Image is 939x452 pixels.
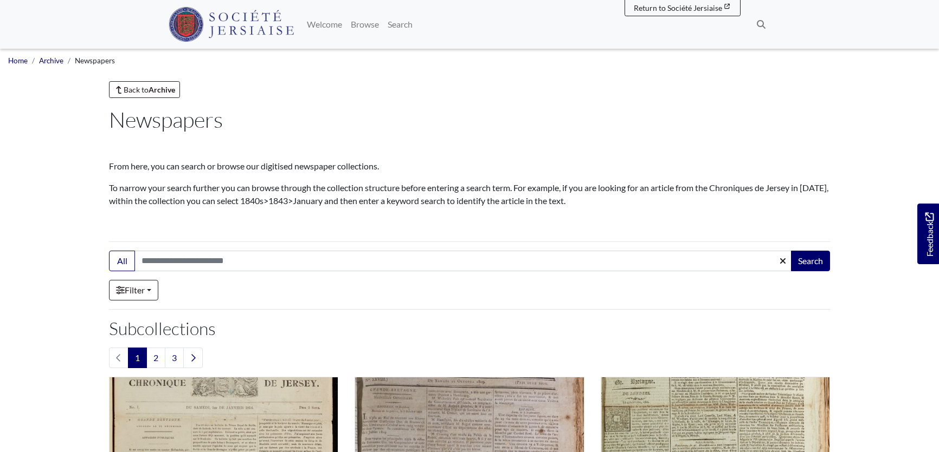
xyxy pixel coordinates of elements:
[39,56,63,65] a: Archive
[383,14,417,35] a: Search
[109,348,830,368] nav: pagination
[165,348,184,368] a: Goto page 3
[149,85,175,94] strong: Archive
[146,348,165,368] a: Goto page 2
[109,251,135,271] button: All
[791,251,830,271] button: Search
[346,14,383,35] a: Browse
[8,56,28,65] a: Home
[183,348,203,368] a: Next page
[169,7,294,42] img: Société Jersiaise
[169,4,294,44] a: Société Jersiaise logo
[134,251,792,271] input: Search this collection...
[634,3,722,12] span: Return to Société Jersiaise
[75,56,115,65] span: Newspapers
[917,204,939,264] a: Would you like to provide feedback?
[109,181,830,207] p: To narrow your search further you can browse through the collection structure before entering a s...
[109,318,830,339] h2: Subcollections
[109,107,830,133] h1: Newspapers
[923,212,936,256] span: Feedback
[109,348,128,368] li: Previous page
[109,280,158,300] a: Filter
[109,160,830,173] p: From here, you can search or browse our digitised newspaper collections.
[109,81,180,98] a: Back toArchive
[303,14,346,35] a: Welcome
[128,348,147,368] span: Goto page 1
